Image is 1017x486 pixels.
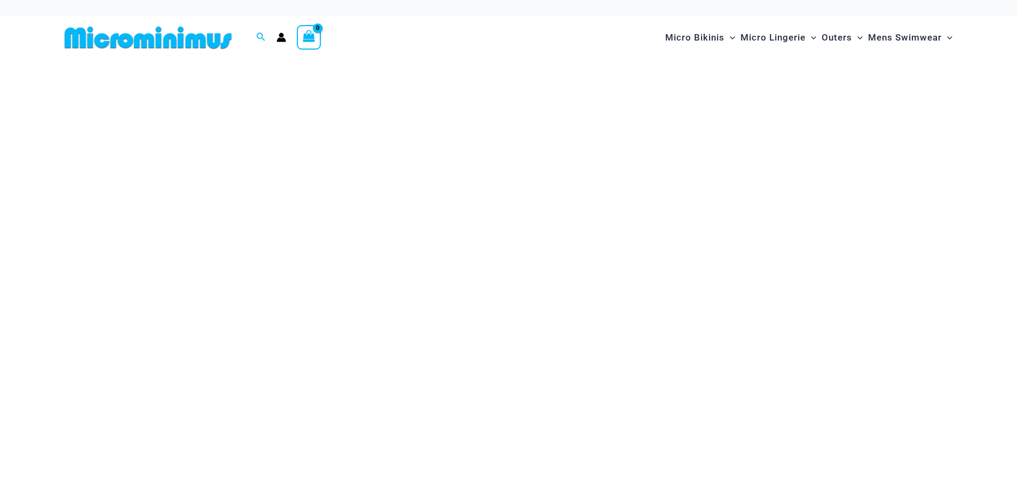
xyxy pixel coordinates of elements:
span: Menu Toggle [852,24,863,51]
a: Account icon link [277,33,286,42]
nav: Site Navigation [661,20,957,55]
span: Mens Swimwear [868,24,942,51]
span: Menu Toggle [724,24,735,51]
span: Outers [822,24,852,51]
span: Menu Toggle [942,24,952,51]
img: MM SHOP LOGO FLAT [60,26,236,50]
a: Micro LingerieMenu ToggleMenu Toggle [738,21,819,54]
a: Mens SwimwearMenu ToggleMenu Toggle [865,21,955,54]
a: View Shopping Cart, empty [297,25,321,50]
span: Menu Toggle [806,24,816,51]
span: Micro Lingerie [740,24,806,51]
a: Search icon link [256,31,266,44]
span: Micro Bikinis [665,24,724,51]
a: Micro BikinisMenu ToggleMenu Toggle [663,21,738,54]
a: OutersMenu ToggleMenu Toggle [819,21,865,54]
